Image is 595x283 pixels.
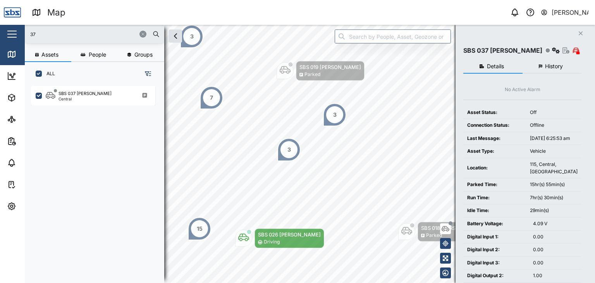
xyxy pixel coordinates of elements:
[58,90,112,97] div: SBS 037 [PERSON_NAME]
[467,207,522,214] div: Idle Time:
[530,181,578,188] div: 15hr(s) 55min(s)
[467,122,522,129] div: Connection Status:
[323,103,346,126] div: Map marker
[530,194,578,202] div: 7hr(s) 30min(s)
[505,86,540,93] div: No Active Alarm
[467,181,522,188] div: Parked Time:
[533,246,578,254] div: 0.00
[533,233,578,241] div: 0.00
[210,93,213,102] div: 7
[134,52,153,57] span: Groups
[533,272,578,280] div: 1.00
[47,6,65,19] div: Map
[20,50,38,59] div: Map
[540,7,589,18] button: [PERSON_NAME]
[533,220,578,228] div: 4.09 V
[89,52,106,57] span: People
[4,4,21,21] img: Main Logo
[467,233,525,241] div: Digital Input 1:
[20,180,41,189] div: Tasks
[530,207,578,214] div: 29min(s)
[58,97,112,101] div: Central
[335,29,451,43] input: Search by People, Asset, Geozone or Place
[426,232,442,239] div: Parked
[333,110,337,119] div: 3
[467,148,522,155] div: Asset Type:
[180,25,203,48] div: Map marker
[235,228,324,248] div: Map marker
[41,52,58,57] span: Assets
[200,86,223,109] div: Map marker
[463,46,542,55] div: SBS 037 [PERSON_NAME]
[20,72,55,80] div: Dashboard
[197,224,203,233] div: 15
[421,224,483,232] div: SBS 018 [PERSON_NAME]
[530,109,578,116] div: Off
[467,259,525,267] div: Digital Input 3:
[258,231,321,238] div: SBS 026 [PERSON_NAME]
[530,135,578,142] div: [DATE] 6:25:53 am
[20,115,39,124] div: Sites
[467,194,522,202] div: Run Time:
[20,202,48,211] div: Settings
[533,259,578,267] div: 0.00
[277,138,301,161] div: Map marker
[25,25,595,283] canvas: Map
[467,220,525,228] div: Battery Voltage:
[188,217,211,240] div: Map marker
[530,122,578,129] div: Offline
[190,32,194,41] div: 3
[20,137,46,145] div: Reports
[467,109,522,116] div: Asset Status:
[299,63,361,71] div: SBS 019 [PERSON_NAME]
[467,272,525,280] div: Digital Output 2:
[287,145,291,154] div: 3
[20,93,44,102] div: Assets
[31,83,164,277] div: grid
[29,28,160,40] input: Search assets or drivers
[398,222,486,242] div: Map marker
[530,148,578,155] div: Vehicle
[530,161,578,175] div: 115, Central, [GEOGRAPHIC_DATA]
[42,71,55,77] label: ALL
[552,8,589,17] div: [PERSON_NAME]
[264,238,280,246] div: Driving
[304,71,320,78] div: Parked
[467,164,522,172] div: Location:
[277,61,365,81] div: Map marker
[487,64,504,69] span: Details
[20,159,44,167] div: Alarms
[467,246,525,254] div: Digital Input 2:
[545,64,563,69] span: History
[467,135,522,142] div: Last Message:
